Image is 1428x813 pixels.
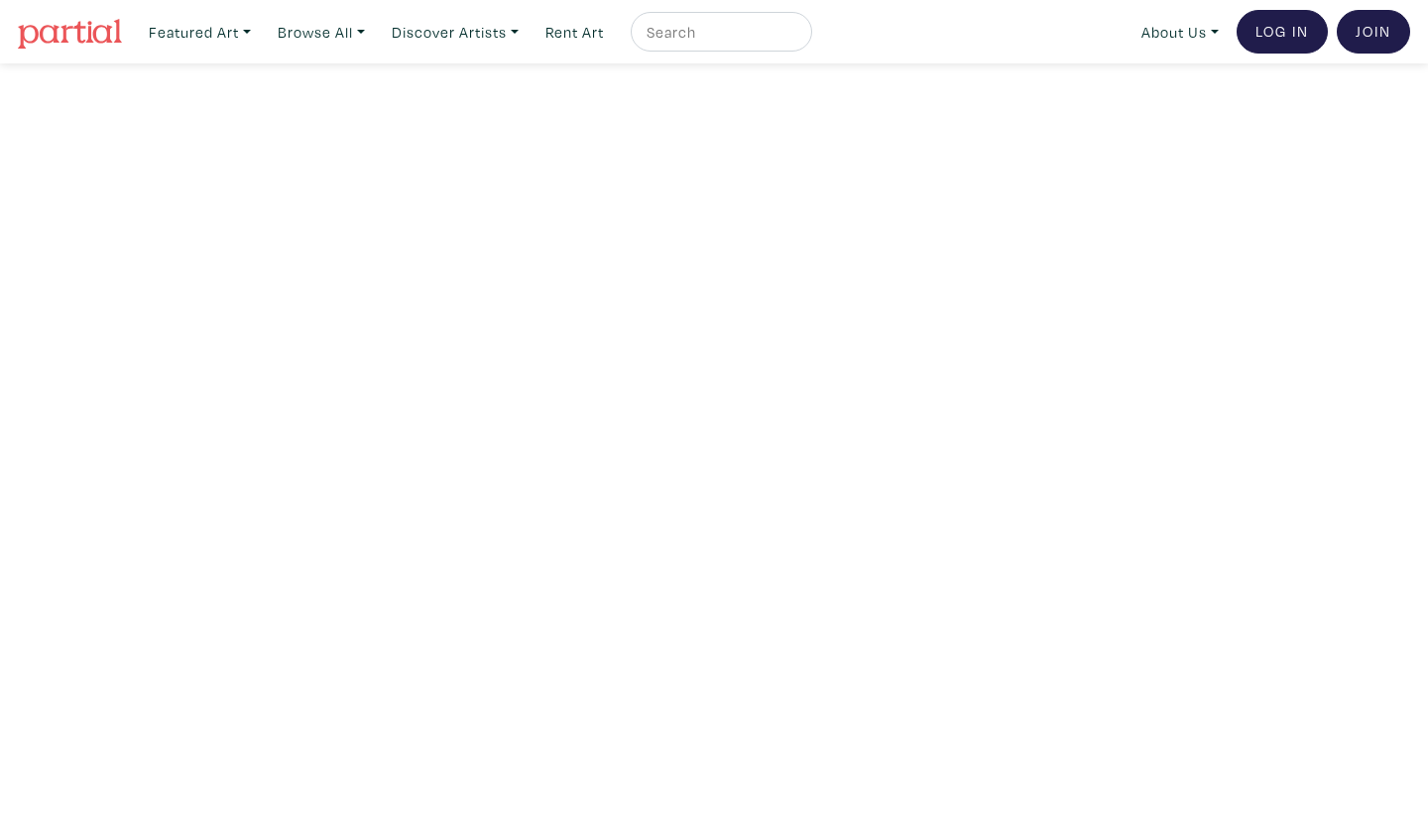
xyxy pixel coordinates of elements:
a: Browse All [269,12,374,53]
a: Rent Art [536,12,613,53]
a: About Us [1132,12,1228,53]
input: Search [645,20,793,45]
a: Discover Artists [383,12,528,53]
a: Featured Art [140,12,260,53]
a: Log In [1237,10,1328,54]
a: Join [1337,10,1410,54]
